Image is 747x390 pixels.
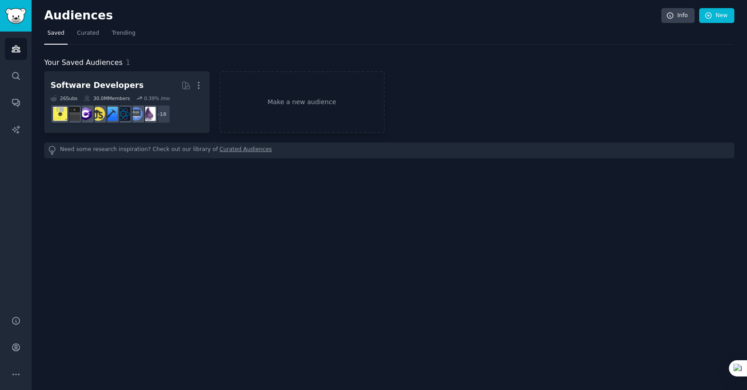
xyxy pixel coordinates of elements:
div: 30.0M Members [84,95,130,101]
a: Info [661,8,695,23]
a: Trending [109,26,138,45]
a: Software Developers26Subs30.0MMembers0.39% /mo+18elixirAskComputerSciencereactnativeiOSProgrammin... [44,71,210,133]
a: Make a new audience [219,71,385,133]
img: AskComputerScience [129,107,143,121]
div: 0.39 % /mo [144,95,170,101]
div: + 18 [152,105,171,124]
img: ExperiencedDevs [53,107,67,121]
span: 1 [126,58,130,67]
div: 26 Sub s [51,95,78,101]
span: Curated [77,29,99,37]
img: GummySearch logo [5,8,26,24]
img: learnjavascript [91,107,105,121]
img: reactnative [116,107,130,121]
a: Curated [74,26,102,45]
div: Need some research inspiration? Check out our library of [44,142,734,158]
span: Your Saved Audiences [44,57,123,69]
img: iOSProgramming [104,107,118,121]
span: Saved [47,29,65,37]
h2: Audiences [44,9,661,23]
a: New [699,8,734,23]
img: software [66,107,80,121]
img: elixir [142,107,156,121]
div: Software Developers [51,80,143,91]
a: Saved [44,26,68,45]
span: Trending [112,29,135,37]
a: Curated Audiences [220,146,272,155]
img: csharp [78,107,92,121]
